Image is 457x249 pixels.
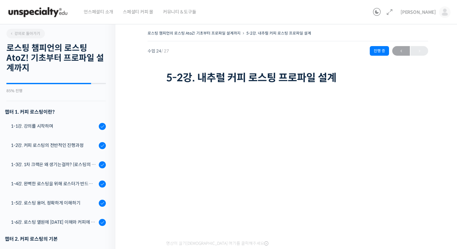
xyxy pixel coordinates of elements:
[11,123,97,130] div: 1-1강. 강의를 시작하며
[392,46,410,56] a: ←이전
[370,46,389,56] div: 진행 중
[246,31,311,36] a: 5-2강. 내추럴 커피 로스팅 프로파일 설계
[11,219,97,226] div: 1-6강. 로스팅 열원에 [DATE] 이해와 커피에 미치는 영향
[6,43,106,73] h2: 로스팅 챔피언의 로스팅 AtoZ! 기초부터 프로파일 설계까지
[392,47,410,55] span: ←
[161,48,169,54] span: / 27
[6,89,106,93] div: 85% 진행
[148,49,169,53] span: 수업 24
[6,29,45,38] a: 강의로 돌아가기
[148,31,241,36] a: 로스팅 챔피언의 로스팅 AtoZ! 기초부터 프로파일 설계까지
[166,241,268,246] span: 영상이 끊기[DEMOGRAPHIC_DATA] 여기를 클릭해주세요
[10,31,40,36] span: 강의로 돌아가기
[11,142,97,149] div: 1-2강. 커피 로스팅의 전반적인 진행과정
[5,108,106,116] h3: 챕터 1. 커피 로스팅이란?
[11,161,97,168] div: 1-3강. 1차 크랙은 왜 생기는걸까? (로스팅의 물리적, 화학적 변화)
[11,180,97,187] div: 1-4강. 완벽한 로스팅을 위해 로스터가 반드시 갖춰야 할 것 (로스팅 목표 설정하기)
[11,199,97,206] div: 1-5강. 로스팅 용어, 정확하게 이해하기
[166,72,410,84] h1: 5-2강. 내추럴 커피 로스팅 프로파일 설계
[5,235,106,243] div: 챕터 2. 커피 로스팅의 기본
[401,9,436,15] span: [PERSON_NAME]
